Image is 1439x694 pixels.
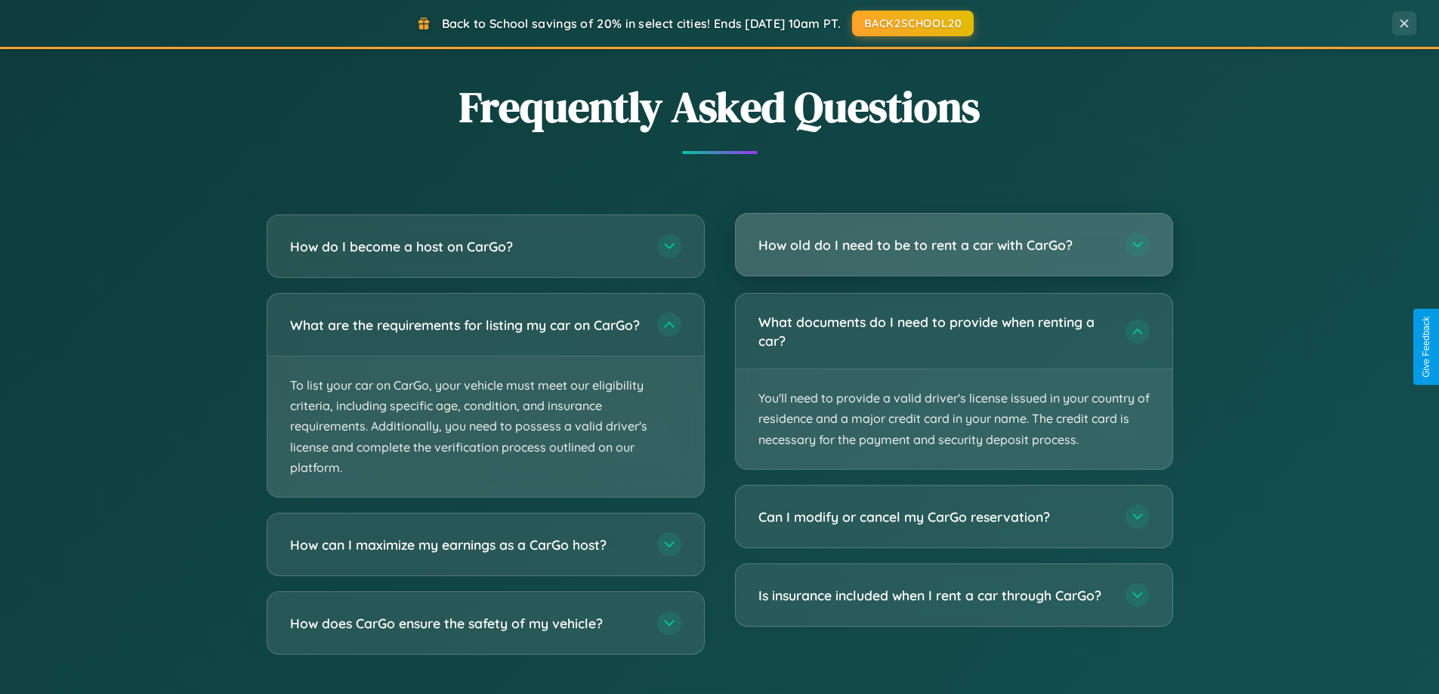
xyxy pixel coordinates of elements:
[758,236,1110,254] h3: How old do I need to be to rent a car with CarGo?
[758,507,1110,526] h3: Can I modify or cancel my CarGo reservation?
[267,356,704,497] p: To list your car on CarGo, your vehicle must meet our eligibility criteria, including specific ag...
[290,237,642,256] h3: How do I become a host on CarGo?
[1421,316,1431,378] div: Give Feedback
[736,369,1172,469] p: You'll need to provide a valid driver's license issued in your country of residence and a major c...
[758,586,1110,605] h3: Is insurance included when I rent a car through CarGo?
[290,316,642,335] h3: What are the requirements for listing my car on CarGo?
[758,313,1110,350] h3: What documents do I need to provide when renting a car?
[290,535,642,554] h3: How can I maximize my earnings as a CarGo host?
[267,78,1173,136] h2: Frequently Asked Questions
[290,614,642,633] h3: How does CarGo ensure the safety of my vehicle?
[442,16,841,31] span: Back to School savings of 20% in select cities! Ends [DATE] 10am PT.
[852,11,974,36] button: BACK2SCHOOL20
